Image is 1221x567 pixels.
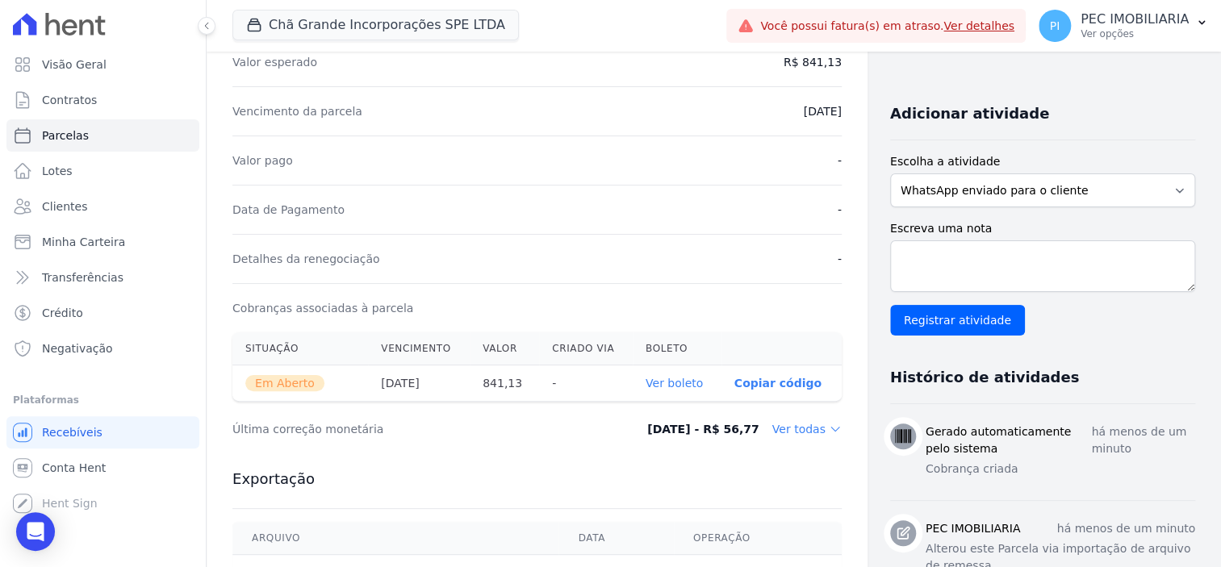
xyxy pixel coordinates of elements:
label: Escreva uma nota [890,220,1195,237]
th: 841,13 [470,365,539,402]
a: Transferências [6,261,199,294]
a: Ver boleto [646,377,703,390]
p: Cobrança criada [926,461,1195,477]
span: Parcelas [42,127,89,144]
span: Contratos [42,92,97,108]
a: Lotes [6,155,199,187]
a: Crédito [6,297,199,329]
dt: Detalhes da renegociação [232,251,380,267]
span: Clientes [42,198,87,215]
dd: [DATE] [803,103,841,119]
dd: - [838,251,842,267]
dt: Valor pago [232,152,293,169]
dt: Valor esperado [232,54,317,70]
th: Situação [232,332,368,365]
span: Negativação [42,340,113,356]
th: - [539,365,633,402]
dt: Cobranças associadas à parcela [232,300,413,316]
th: Arquivo [232,522,558,555]
button: PI PEC IMOBILIARIA Ver opções [1026,3,1221,48]
span: Visão Geral [42,56,107,73]
th: [DATE] [368,365,470,402]
h3: Exportação [232,469,842,489]
div: Plataformas [13,390,193,410]
span: Crédito [42,305,83,321]
a: Negativação [6,332,199,365]
h3: PEC IMOBILIARIA [926,520,1020,537]
a: Visão Geral [6,48,199,81]
dt: Última correção monetária [232,421,592,437]
dd: R$ 841,13 [784,54,842,70]
dd: - [838,202,842,218]
dd: [DATE] - R$ 56,77 [647,421,759,437]
span: Conta Hent [42,460,106,476]
a: Parcelas [6,119,199,152]
th: Vencimento [368,332,470,365]
span: Em Aberto [245,375,324,391]
dd: Ver todas [772,421,842,437]
h3: Adicionar atividade [890,104,1049,123]
th: Data [558,522,673,555]
th: Criado via [539,332,633,365]
span: PI [1050,20,1060,31]
a: Recebíveis [6,416,199,448]
th: Operação [674,522,842,555]
button: Copiar código [734,377,822,390]
a: Conta Hent [6,452,199,484]
label: Escolha a atividade [890,153,1195,170]
dt: Data de Pagamento [232,202,345,218]
p: há menos de um minuto [1056,520,1195,537]
div: Open Intercom Messenger [16,512,55,551]
th: Boleto [633,332,721,365]
h3: Gerado automaticamente pelo sistema [926,423,1092,457]
span: Minha Carteira [42,234,125,250]
a: Ver detalhes [943,19,1014,32]
span: Você possui fatura(s) em atraso. [760,18,1014,35]
button: Chã Grande Incorporações SPE LTDA [232,10,519,40]
a: Contratos [6,84,199,116]
p: há menos de um minuto [1091,423,1195,457]
h3: Histórico de atividades [890,368,1079,387]
span: Transferências [42,269,123,286]
a: Minha Carteira [6,226,199,258]
th: Valor [470,332,539,365]
span: Recebíveis [42,424,102,440]
input: Registrar atividade [890,305,1025,336]
dd: - [838,152,842,169]
a: Clientes [6,190,199,223]
dt: Vencimento da parcela [232,103,362,119]
span: Lotes [42,163,73,179]
p: Ver opções [1081,27,1189,40]
p: PEC IMOBILIARIA [1081,11,1189,27]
